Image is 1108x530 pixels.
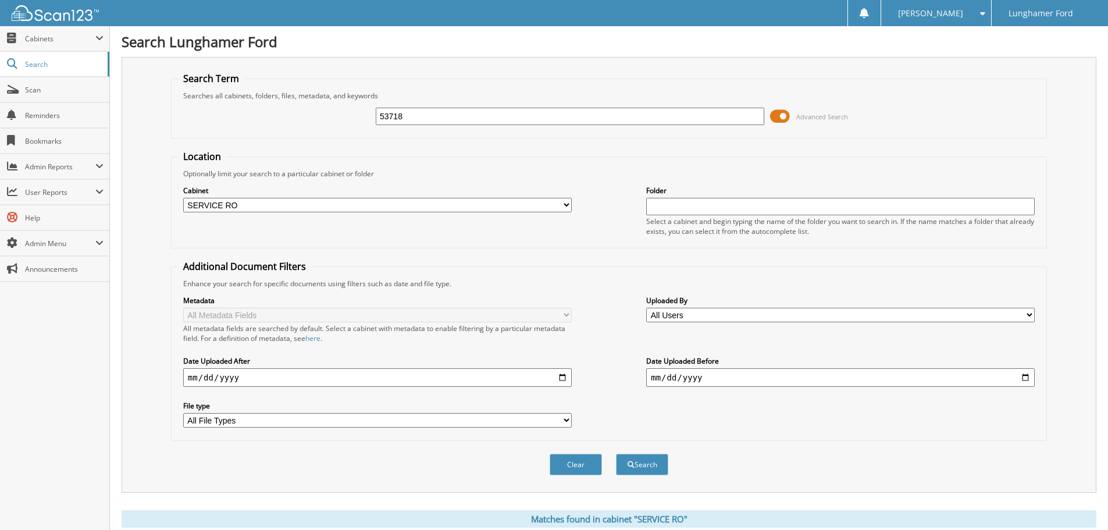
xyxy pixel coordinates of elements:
[25,187,95,197] span: User Reports
[183,356,572,366] label: Date Uploaded After
[177,279,1041,289] div: Enhance your search for specific documents using filters such as date and file type.
[646,368,1035,387] input: end
[122,32,1096,51] h1: Search Lunghamer Ford
[177,91,1041,101] div: Searches all cabinets, folders, files, metadata, and keywords
[177,169,1041,179] div: Optionally limit your search to a particular cabinet or folder
[646,356,1035,366] label: Date Uploaded Before
[25,213,104,223] span: Help
[25,59,102,69] span: Search
[25,264,104,274] span: Announcements
[1050,474,1108,530] iframe: Chat Widget
[616,454,668,475] button: Search
[305,333,320,343] a: here
[177,150,227,163] legend: Location
[25,136,104,146] span: Bookmarks
[796,112,848,121] span: Advanced Search
[550,454,602,475] button: Clear
[12,5,99,21] img: scan123-logo-white.svg
[646,216,1035,236] div: Select a cabinet and begin typing the name of the folder you want to search in. If the name match...
[183,296,572,305] label: Metadata
[25,239,95,248] span: Admin Menu
[183,401,572,411] label: File type
[25,34,95,44] span: Cabinets
[1009,10,1073,17] span: Lunghamer Ford
[25,111,104,120] span: Reminders
[183,186,572,195] label: Cabinet
[122,510,1096,528] div: Matches found in cabinet "SERVICE RO"
[183,323,572,343] div: All metadata fields are searched by default. Select a cabinet with metadata to enable filtering b...
[25,85,104,95] span: Scan
[177,260,312,273] legend: Additional Document Filters
[177,72,245,85] legend: Search Term
[646,296,1035,305] label: Uploaded By
[898,10,963,17] span: [PERSON_NAME]
[25,162,95,172] span: Admin Reports
[183,368,572,387] input: start
[646,186,1035,195] label: Folder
